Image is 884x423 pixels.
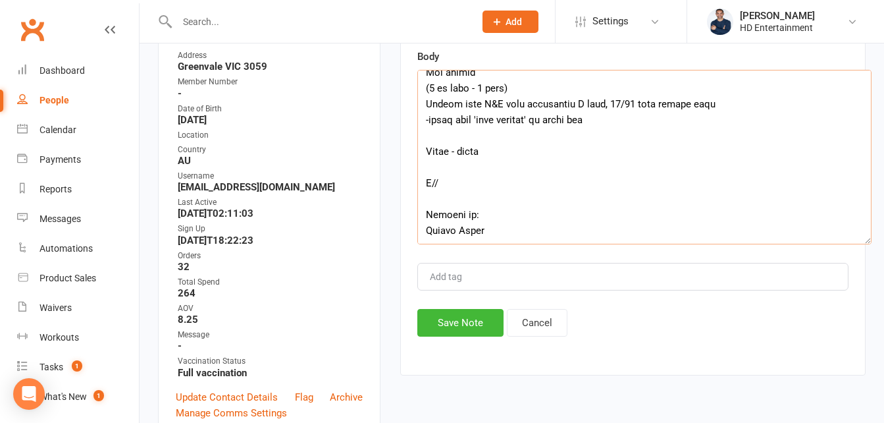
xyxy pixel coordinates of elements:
[178,76,363,88] div: Member Number
[178,49,363,62] div: Address
[72,360,82,372] span: 1
[17,323,139,352] a: Workouts
[17,382,139,412] a: What's New1
[17,145,139,175] a: Payments
[178,103,363,115] div: Date of Birth
[506,16,522,27] span: Add
[173,13,465,31] input: Search...
[178,340,363,352] strong: -
[417,70,871,244] textarea: 71.5.30 67lo Ipsumdolor Sitametco ADI: 1el Sedd eius? TEMP: I) Utlabore etdolor magn aliquaenim &...
[178,61,363,72] strong: Greenvale VIC 3059
[178,196,363,209] div: Last Active
[482,11,538,33] button: Add
[17,115,139,145] a: Calendar
[330,389,363,405] a: Archive
[13,378,45,410] div: Open Intercom Messenger
[16,13,49,46] a: Clubworx
[178,355,363,368] div: Vaccination Status
[178,314,363,325] strong: 8.25
[178,155,363,167] strong: AU
[39,332,79,343] div: Workouts
[17,56,139,86] a: Dashboard
[178,88,363,99] strong: -
[176,389,278,405] a: Update Contact Details
[178,367,363,379] strong: Full vaccination
[178,276,363,289] div: Total Spend
[178,261,363,273] strong: 32
[39,154,81,165] div: Payments
[93,390,104,401] span: 1
[417,49,439,65] label: Body
[39,95,69,105] div: People
[39,184,72,194] div: Reports
[178,144,363,156] div: Country
[17,86,139,115] a: People
[178,170,363,183] div: Username
[178,208,363,219] strong: [DATE]T02:11:03
[178,129,363,142] div: Location
[39,391,87,402] div: What's New
[295,389,313,405] a: Flag
[740,22,815,34] div: HD Entertainment
[17,234,139,264] a: Automations
[39,125,76,135] div: Calendar
[429,269,475,285] input: Add tag
[17,264,139,293] a: Product Sales
[178,181,363,193] strong: [EMAIL_ADDRESS][DOMAIN_NAME]
[39,65,85,76] div: Dashboard
[17,175,139,204] a: Reports
[17,293,139,323] a: Waivers
[176,405,287,421] a: Manage Comms Settings
[740,10,815,22] div: [PERSON_NAME]
[178,329,363,341] div: Message
[39,243,93,254] div: Automations
[17,204,139,234] a: Messages
[178,250,363,262] div: Orders
[707,9,733,35] img: thumb_image1646563817.png
[178,302,363,315] div: AOV
[39,302,72,313] div: Waivers
[39,213,81,224] div: Messages
[178,287,363,299] strong: 264
[178,223,363,235] div: Sign Up
[178,114,363,126] strong: [DATE]
[417,309,504,337] button: Save Note
[178,235,363,246] strong: [DATE]T18:22:23
[17,352,139,382] a: Tasks 1
[592,7,629,36] span: Settings
[507,309,567,337] button: Cancel
[39,273,96,283] div: Product Sales
[39,362,63,372] div: Tasks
